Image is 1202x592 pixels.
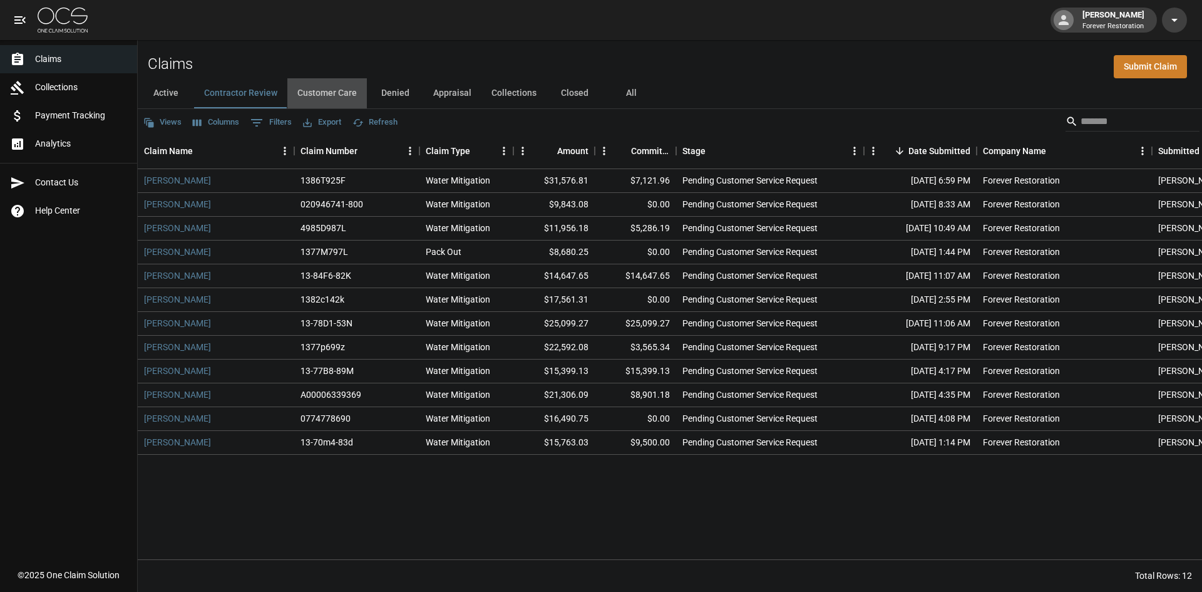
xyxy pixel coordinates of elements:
[595,312,676,336] div: $25,099.27
[977,133,1152,169] div: Company Name
[864,169,977,193] div: [DATE] 6:59 PM
[682,174,818,187] div: Pending Customer Service Request
[300,174,346,187] div: 1386T925F
[144,293,211,306] a: [PERSON_NAME]
[513,336,595,360] div: $22,592.08
[595,407,676,431] div: $0.00
[1133,142,1152,160] button: Menu
[495,142,513,160] button: Menu
[682,198,818,210] div: Pending Customer Service Request
[426,317,490,330] div: Water Mitigation
[148,55,193,73] h2: Claims
[513,169,595,193] div: $31,576.81
[595,142,614,160] button: Menu
[513,360,595,383] div: $15,399.13
[300,341,345,353] div: 1377p699z
[1082,21,1144,32] p: Forever Restoration
[513,193,595,217] div: $9,843.08
[300,269,351,282] div: 13-84F6-82K
[682,388,818,401] div: Pending Customer Service Request
[706,142,723,160] button: Sort
[144,198,211,210] a: [PERSON_NAME]
[864,264,977,288] div: [DATE] 11:07 AM
[983,246,1060,258] div: Forever Restoration
[595,133,676,169] div: Committed Amount
[247,113,295,133] button: Show filters
[300,198,363,210] div: 020946741-800
[983,365,1060,377] div: Forever Restoration
[908,133,970,169] div: Date Submitted
[300,436,353,449] div: 13-70m4-83d
[614,142,631,160] button: Sort
[144,317,211,330] a: [PERSON_NAME]
[349,113,401,132] button: Refresh
[194,78,287,108] button: Contractor Review
[595,383,676,407] div: $8,901.18
[983,174,1060,187] div: Forever Restoration
[300,222,346,234] div: 4985D987L
[513,133,595,169] div: Amount
[983,412,1060,425] div: Forever Restoration
[603,78,659,108] button: All
[426,341,490,353] div: Water Mitigation
[983,133,1046,169] div: Company Name
[682,133,706,169] div: Stage
[38,8,88,33] img: ocs-logo-white-transparent.png
[983,198,1060,210] div: Forever Restoration
[864,431,977,455] div: [DATE] 1:14 PM
[595,241,676,264] div: $0.00
[144,222,211,234] a: [PERSON_NAME]
[864,241,977,264] div: [DATE] 1:44 PM
[1046,142,1064,160] button: Sort
[864,133,977,169] div: Date Submitted
[1135,569,1192,582] div: Total Rows: 12
[138,133,294,169] div: Claim Name
[144,436,211,449] a: [PERSON_NAME]
[426,388,490,401] div: Water Mitigation
[983,222,1060,234] div: Forever Restoration
[423,78,481,108] button: Appraisal
[300,246,348,258] div: 1377M797L
[144,412,211,425] a: [PERSON_NAME]
[864,383,977,407] div: [DATE] 4:35 PM
[138,78,194,108] button: Active
[144,388,211,401] a: [PERSON_NAME]
[513,407,595,431] div: $16,490.75
[595,169,676,193] div: $7,121.96
[294,133,419,169] div: Claim Number
[35,109,127,122] span: Payment Tracking
[513,241,595,264] div: $8,680.25
[300,365,354,377] div: 13-77B8-89M
[35,176,127,189] span: Contact Us
[513,217,595,241] div: $11,956.18
[864,142,883,160] button: Menu
[864,217,977,241] div: [DATE] 10:49 AM
[144,341,211,353] a: [PERSON_NAME]
[682,269,818,282] div: Pending Customer Service Request
[513,383,595,407] div: $21,306.09
[481,78,547,108] button: Collections
[595,288,676,312] div: $0.00
[1077,9,1149,31] div: [PERSON_NAME]
[426,293,490,306] div: Water Mitigation
[682,222,818,234] div: Pending Customer Service Request
[426,412,490,425] div: Water Mitigation
[595,264,676,288] div: $14,647.65
[357,142,375,160] button: Sort
[144,269,211,282] a: [PERSON_NAME]
[144,365,211,377] a: [PERSON_NAME]
[845,142,864,160] button: Menu
[595,431,676,455] div: $9,500.00
[983,317,1060,330] div: Forever Restoration
[864,407,977,431] div: [DATE] 4:08 PM
[35,137,127,150] span: Analytics
[682,341,818,353] div: Pending Customer Service Request
[864,336,977,360] div: [DATE] 9:17 PM
[144,133,193,169] div: Claim Name
[540,142,557,160] button: Sort
[419,133,513,169] div: Claim Type
[35,204,127,217] span: Help Center
[983,341,1060,353] div: Forever Restoration
[470,142,488,160] button: Sort
[300,412,351,425] div: 0774778690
